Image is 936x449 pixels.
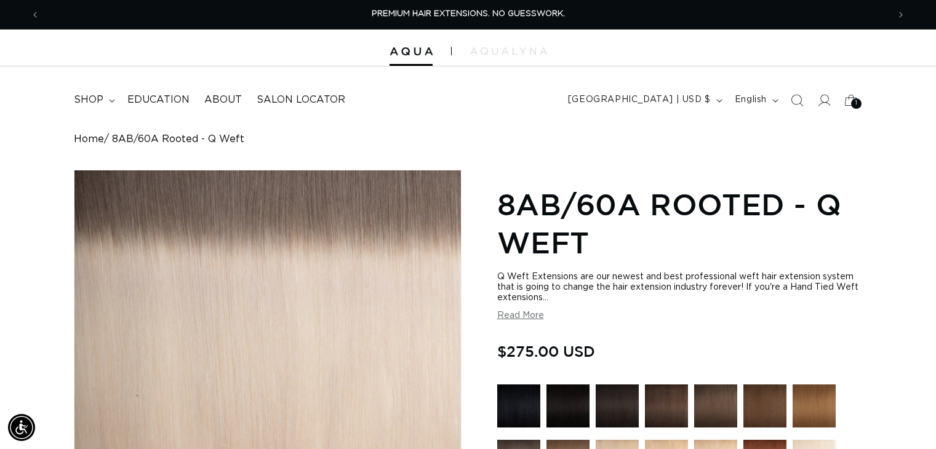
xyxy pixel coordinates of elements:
[874,390,936,449] iframe: Chat Widget
[470,47,547,55] img: aqualyna.com
[546,384,590,434] a: 1N Natural Black - Q Weft
[127,93,190,106] span: Education
[22,3,49,26] button: Previous announcement
[568,93,711,106] span: [GEOGRAPHIC_DATA] | USD $
[596,384,639,434] a: 1B Soft Black - Q Weft
[112,133,244,145] span: 8AB/60A Rooted - Q Weft
[735,93,767,106] span: English
[497,384,540,434] a: 1 Black - Q Weft
[204,93,242,106] span: About
[793,384,836,427] img: 6 Light Brown - Q Weft
[249,86,353,114] a: Salon Locator
[197,86,249,114] a: About
[645,384,688,434] a: 2 Dark Brown - Q Weft
[497,311,544,321] button: Read More
[497,185,862,262] h1: 8AB/60A Rooted - Q Weft
[390,47,433,56] img: Aqua Hair Extensions
[727,89,783,112] button: English
[257,93,345,106] span: Salon Locator
[694,384,737,434] a: 4AB Medium Ash Brown - Q Weft
[596,384,639,427] img: 1B Soft Black - Q Weft
[497,340,595,363] span: $275.00 USD
[8,414,35,441] div: Accessibility Menu
[855,98,858,109] span: 1
[793,384,836,434] a: 6 Light Brown - Q Weft
[694,384,737,427] img: 4AB Medium Ash Brown - Q Weft
[561,89,727,112] button: [GEOGRAPHIC_DATA] | USD $
[120,86,197,114] a: Education
[743,384,786,427] img: 4 Medium Brown - Q Weft
[497,272,862,303] div: Q Weft Extensions are our newest and best professional weft hair extension system that is going t...
[887,3,914,26] button: Next announcement
[645,384,688,427] img: 2 Dark Brown - Q Weft
[74,133,862,145] nav: breadcrumbs
[546,384,590,427] img: 1N Natural Black - Q Weft
[743,384,786,434] a: 4 Medium Brown - Q Weft
[497,384,540,427] img: 1 Black - Q Weft
[783,87,810,114] summary: Search
[74,133,104,145] a: Home
[66,86,120,114] summary: shop
[372,10,565,18] span: PREMIUM HAIR EXTENSIONS. NO GUESSWORK.
[74,93,103,106] span: shop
